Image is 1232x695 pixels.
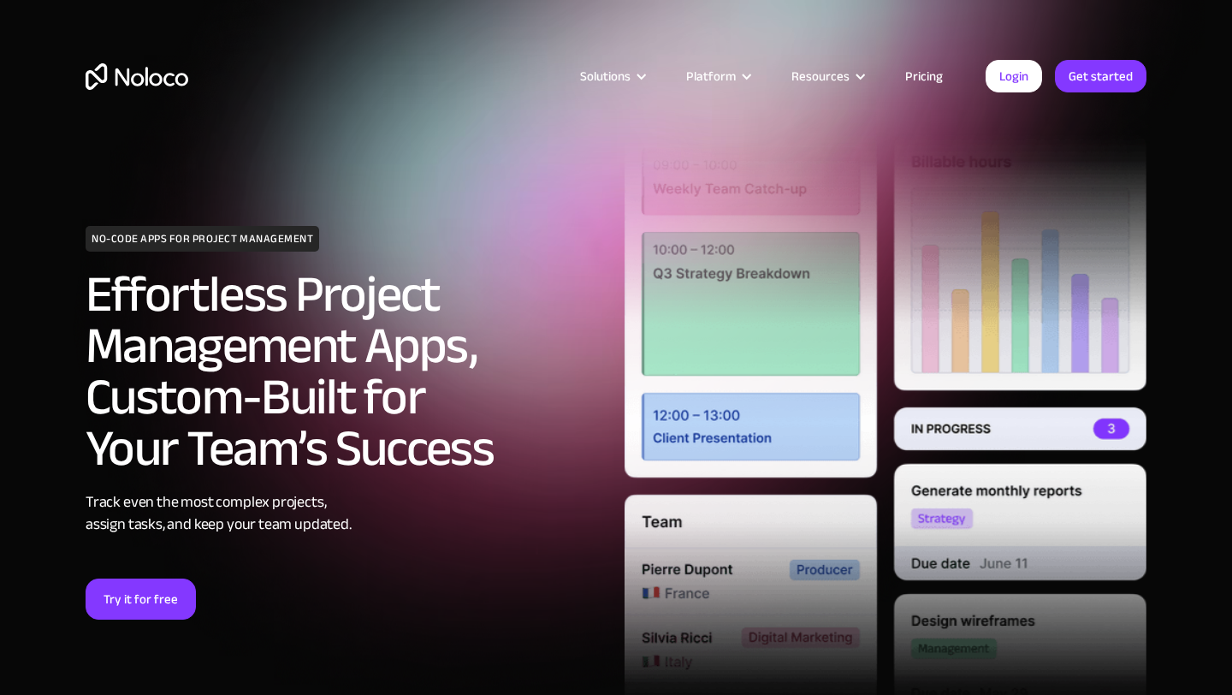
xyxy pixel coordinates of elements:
[884,65,964,87] a: Pricing
[791,65,850,87] div: Resources
[86,491,607,536] div: Track even the most complex projects, assign tasks, and keep your team updated.
[580,65,631,87] div: Solutions
[86,226,319,252] h1: NO-CODE APPS FOR PROJECT MANAGEMENT
[665,65,770,87] div: Platform
[1055,60,1146,92] a: Get started
[559,65,665,87] div: Solutions
[86,269,607,474] h2: Effortless Project Management Apps, Custom-Built for Your Team’s Success
[770,65,884,87] div: Resources
[986,60,1042,92] a: Login
[686,65,736,87] div: Platform
[86,579,196,620] a: Try it for free
[86,63,188,90] a: home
